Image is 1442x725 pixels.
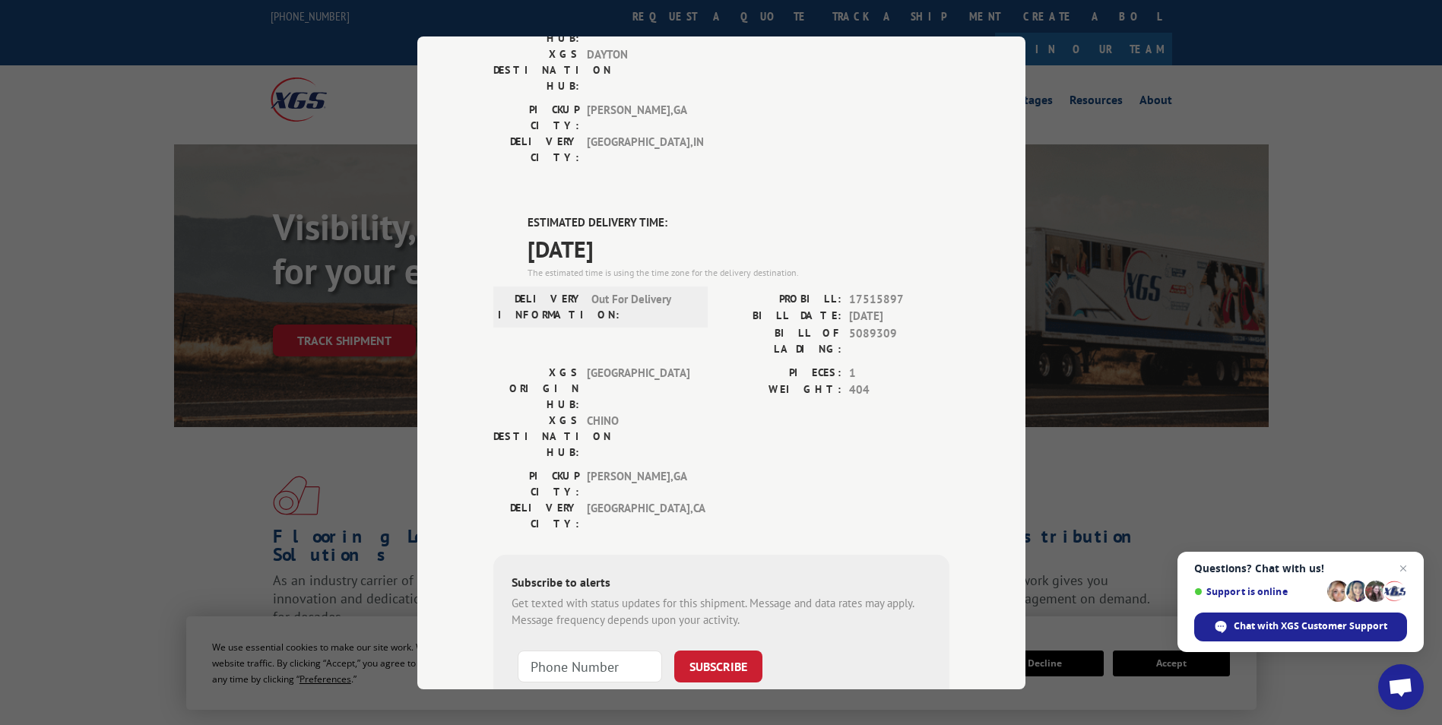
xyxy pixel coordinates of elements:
span: 17515897 [849,290,949,308]
label: PICKUP CITY: [493,102,579,134]
span: [GEOGRAPHIC_DATA] [587,364,689,412]
label: XGS ORIGIN HUB: [493,364,579,412]
label: DELIVERY CITY: [493,499,579,531]
span: Support is online [1194,586,1322,597]
span: Chat with XGS Customer Support [1234,619,1387,633]
span: Chat with XGS Customer Support [1194,613,1407,641]
label: XGS DESTINATION HUB: [493,46,579,94]
label: XGS DESTINATION HUB: [493,412,579,460]
span: DAYTON [587,46,689,94]
label: DELIVERY CITY: [493,134,579,166]
span: Out For Delivery [591,290,694,322]
label: PIECES: [721,364,841,381]
span: [DATE] [849,308,949,325]
label: DELIVERY INFORMATION: [498,290,584,322]
div: The estimated time is using the time zone for the delivery destination. [528,265,949,279]
label: ESTIMATED DELIVERY TIME: [528,214,949,232]
div: Get texted with status updates for this shipment. Message and data rates may apply. Message frequ... [512,594,931,628]
span: CHINO [587,412,689,460]
span: [GEOGRAPHIC_DATA] , CA [587,499,689,531]
label: PROBILL: [721,290,841,308]
span: Questions? Chat with us! [1194,562,1407,575]
span: [PERSON_NAME] , GA [587,467,689,499]
span: 404 [849,381,949,399]
label: BILL DATE: [721,308,841,325]
span: 5089309 [849,325,949,356]
input: Phone Number [518,650,662,682]
button: SUBSCRIBE [674,650,762,682]
label: BILL OF LADING: [721,325,841,356]
span: [DATE] [528,231,949,265]
div: Subscribe to alerts [512,572,931,594]
label: PICKUP CITY: [493,467,579,499]
span: [GEOGRAPHIC_DATA] , IN [587,134,689,166]
span: 1 [849,364,949,381]
label: WEIGHT: [721,381,841,399]
span: [PERSON_NAME] , GA [587,102,689,134]
a: Open chat [1378,664,1424,710]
